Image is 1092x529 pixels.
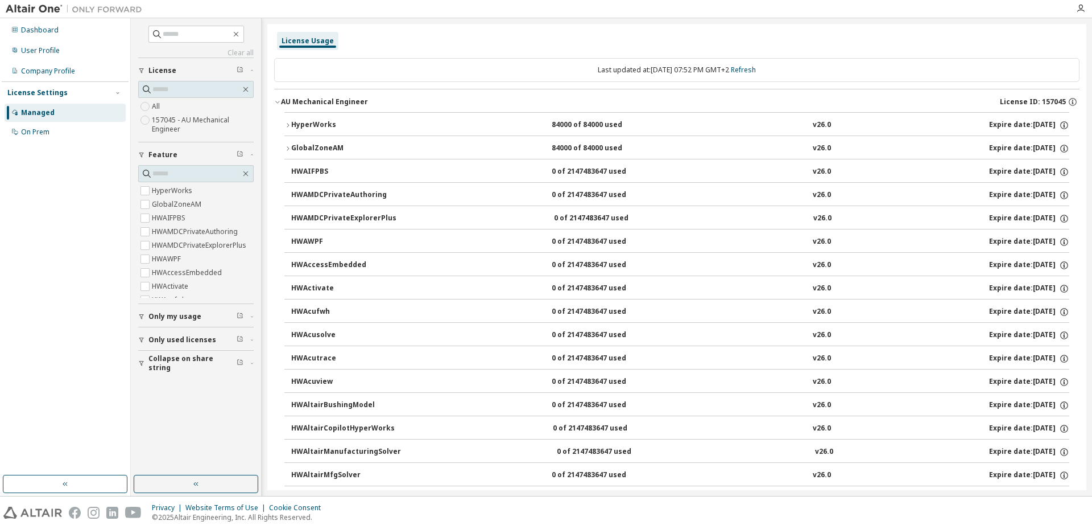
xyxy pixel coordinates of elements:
[989,214,1069,224] div: Expire date: [DATE]
[1000,97,1066,106] span: License ID: 157045
[813,143,831,154] div: v26.0
[813,377,831,387] div: v26.0
[291,143,394,154] div: GlobalZoneAM
[3,507,62,519] img: altair_logo.svg
[185,503,269,512] div: Website Terms of Use
[291,307,394,317] div: HWAcufwh
[152,512,328,522] p: © 2025 Altair Engineering, Inc. All Rights Reserved.
[291,167,394,177] div: HWAIFPBS
[291,377,394,387] div: HWAcuview
[552,167,654,177] div: 0 of 2147483647 used
[989,143,1069,154] div: Expire date: [DATE]
[269,503,328,512] div: Cookie Consent
[291,190,394,200] div: HWAMDCPrivateAuthoring
[989,167,1069,177] div: Expire date: [DATE]
[813,190,831,200] div: v26.0
[152,113,254,136] label: 157045 - AU Mechanical Engineer
[989,120,1069,130] div: Expire date: [DATE]
[7,88,68,97] div: License Settings
[291,463,1069,488] button: HWAltairMfgSolver0 of 2147483647 usedv26.0Expire date:[DATE]
[813,284,831,294] div: v26.0
[148,312,201,321] span: Only my usage
[291,393,1069,418] button: HWAltairBushingModel0 of 2147483647 usedv26.0Expire date:[DATE]
[552,143,654,154] div: 84000 of 84000 used
[989,377,1069,387] div: Expire date: [DATE]
[291,206,1069,231] button: HWAMDCPrivateExplorerPlus0 of 2147483647 usedv26.0Expire date:[DATE]
[813,400,831,411] div: v26.0
[237,66,243,75] span: Clear filter
[989,284,1069,294] div: Expire date: [DATE]
[552,330,654,341] div: 0 of 2147483647 used
[291,260,394,270] div: HWAccessEmbedded
[291,323,1069,348] button: HWAcusolve0 of 2147483647 usedv26.0Expire date:[DATE]
[552,354,654,364] div: 0 of 2147483647 used
[291,486,1069,511] button: HWAltairOneDesktop0 of 2147483647 usedv26.0Expire date:[DATE]
[552,470,654,481] div: 0 of 2147483647 used
[152,293,188,307] label: HWAcufwh
[291,284,394,294] div: HWActivate
[813,330,831,341] div: v26.0
[813,214,832,224] div: v26.0
[989,330,1069,341] div: Expire date: [DATE]
[552,400,654,411] div: 0 of 2147483647 used
[731,65,756,75] a: Refresh
[148,66,176,75] span: License
[152,184,195,198] label: HyperWorks
[152,211,188,225] label: HWAIFPBS
[989,424,1069,434] div: Expire date: [DATE]
[152,252,183,266] label: HWAWPF
[552,237,654,247] div: 0 of 2147483647 used
[813,167,831,177] div: v26.0
[284,136,1069,161] button: GlobalZoneAM84000 of 84000 usedv26.0Expire date:[DATE]
[557,447,659,457] div: 0 of 2147483647 used
[291,120,394,130] div: HyperWorks
[138,304,254,329] button: Only my usage
[6,3,148,15] img: Altair One
[138,58,254,83] button: License
[291,214,396,224] div: HWAMDCPrivateExplorerPlus
[291,400,394,411] div: HWAltairBushingModel
[284,113,1069,138] button: HyperWorks84000 of 84000 usedv26.0Expire date:[DATE]
[291,300,1069,325] button: HWAcufwh0 of 2147483647 usedv26.0Expire date:[DATE]
[552,190,654,200] div: 0 of 2147483647 used
[552,307,654,317] div: 0 of 2147483647 used
[813,354,831,364] div: v26.0
[554,214,656,224] div: 0 of 2147483647 used
[69,507,81,519] img: facebook.svg
[291,346,1069,371] button: HWAcutrace0 of 2147483647 usedv26.0Expire date:[DATE]
[138,142,254,167] button: Feature
[291,237,394,247] div: HWAWPF
[237,335,243,345] span: Clear filter
[989,470,1069,481] div: Expire date: [DATE]
[21,128,49,137] div: On Prem
[552,260,654,270] div: 0 of 2147483647 used
[21,108,55,117] div: Managed
[21,67,75,76] div: Company Profile
[291,330,394,341] div: HWAcusolve
[291,183,1069,208] button: HWAMDCPrivateAuthoring0 of 2147483647 usedv26.0Expire date:[DATE]
[813,260,831,270] div: v26.0
[148,335,216,345] span: Only used licenses
[291,354,394,364] div: HWAcutrace
[813,424,831,434] div: v26.0
[282,36,334,46] div: License Usage
[989,260,1069,270] div: Expire date: [DATE]
[813,237,831,247] div: v26.0
[813,307,831,317] div: v26.0
[989,190,1069,200] div: Expire date: [DATE]
[148,150,177,159] span: Feature
[813,120,831,130] div: v26.0
[815,447,833,457] div: v26.0
[291,440,1069,465] button: HWAltairManufacturingSolver0 of 2147483647 usedv26.0Expire date:[DATE]
[552,284,654,294] div: 0 of 2147483647 used
[989,237,1069,247] div: Expire date: [DATE]
[125,507,142,519] img: youtube.svg
[152,225,240,239] label: HWAMDCPrivateAuthoring
[237,312,243,321] span: Clear filter
[989,447,1069,457] div: Expire date: [DATE]
[152,198,204,211] label: GlobalZoneAM
[291,370,1069,395] button: HWAcuview0 of 2147483647 usedv26.0Expire date:[DATE]
[88,507,100,519] img: instagram.svg
[138,327,254,352] button: Only used licenses
[291,470,394,481] div: HWAltairMfgSolver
